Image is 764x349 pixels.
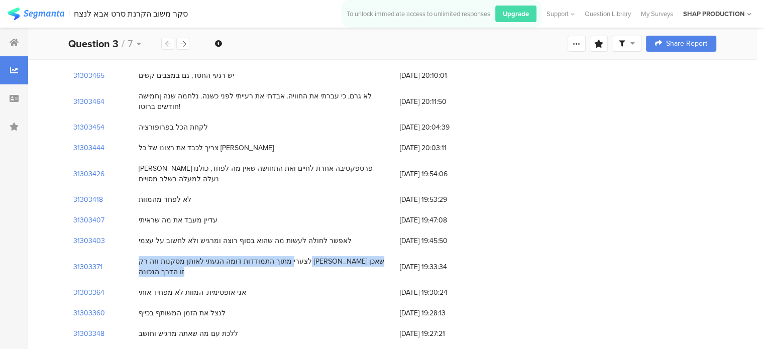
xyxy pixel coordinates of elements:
[495,6,536,22] div: Upgrade
[139,163,390,184] div: [PERSON_NAME] פרספקטיבה אחרת לחיים ואת התחושה שאין מה לפחד, כולנו נעלה למעלה בשלב מסויים
[8,8,64,20] img: segmanta logo
[400,308,480,318] span: [DATE] 19:28:13
[666,40,707,47] span: Share Report
[68,8,70,20] div: |
[400,70,480,81] span: [DATE] 20:10:01
[73,236,105,246] section: 31303403
[139,215,217,225] div: עדיין מעבד את מה שראיתי
[139,328,238,339] div: ללכת עם מה שאתה מרגיש וחושב
[139,122,208,133] div: לקחת הכל בפרופורציה
[139,194,191,205] div: לא לפחד מהמוות
[73,328,104,339] section: 31303348
[490,6,536,22] a: Upgrade
[580,9,636,19] a: Question Library
[139,143,274,153] div: צריך לכבד את רצונו של כל [PERSON_NAME]
[636,9,678,19] a: My Surveys
[139,91,390,112] div: לא גרם, כי עברתי את החוויה. אבדתי את רעייתי לפני כשנה. נלחמה שנה ןחמישה חודשים ברוטו!
[400,287,480,298] span: [DATE] 19:30:24
[73,215,104,225] section: 31303407
[73,96,104,107] section: 31303464
[400,262,480,272] span: [DATE] 19:33:34
[547,6,575,22] div: Support
[400,96,480,107] span: [DATE] 20:11:50
[400,215,480,225] span: [DATE] 19:47:08
[73,143,104,153] section: 31303444
[400,169,480,179] span: [DATE] 19:54:06
[122,36,125,51] span: /
[139,287,246,298] div: אני אופטימית. המוות לא מפחיד אותי
[73,287,104,298] section: 31303364
[400,328,480,339] span: [DATE] 19:27:21
[68,36,119,51] b: Question 3
[73,122,104,133] section: 31303454
[73,194,103,205] section: 31303418
[400,143,480,153] span: [DATE] 20:03:11
[139,256,390,277] div: לצערי מתוך התמודדות דומה הגעתי לאותן מסקנות וזה רק [PERSON_NAME] שאכן זו הדרך הנכונה
[73,308,105,318] section: 31303360
[73,70,104,81] section: 31303465
[128,36,133,51] span: 7
[347,9,490,19] div: To unlock immediate access to unlimited responses
[73,262,102,272] section: 31303371
[139,236,352,246] div: לאפשר לחולה לעשות מה שהוא בסוף רוצה ומרגיש ולא לחשוב על עצמי
[400,122,480,133] span: [DATE] 20:04:39
[73,169,104,179] section: 31303426
[400,236,480,246] span: [DATE] 19:45:50
[139,70,234,81] div: יש רגעי החסד, גם במצבים קשים
[139,308,226,318] div: לנצל את הזמן המשותף בכייף
[683,9,744,19] div: SHAP PRODUCTION
[74,9,188,19] div: סקר משוב הקרנת סרט אבא לנצח
[400,194,480,205] span: [DATE] 19:53:29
